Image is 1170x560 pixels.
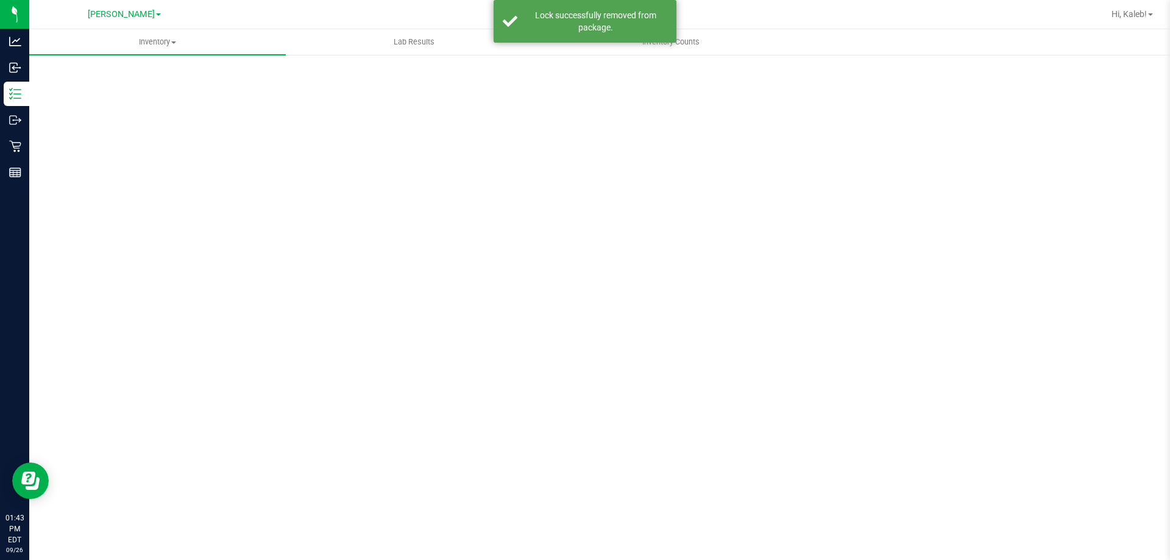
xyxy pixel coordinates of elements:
a: Inventory [29,29,286,55]
span: Hi, Kaleb! [1111,9,1147,19]
iframe: Resource center [12,463,49,499]
inline-svg: Reports [9,166,21,179]
p: 09/26 [5,545,24,555]
inline-svg: Retail [9,140,21,152]
inline-svg: Inventory [9,88,21,100]
a: Lab Results [286,29,542,55]
span: Inventory [29,37,286,48]
inline-svg: Inbound [9,62,21,74]
div: Lock successfully removed from package. [524,9,667,34]
span: Lab Results [377,37,451,48]
inline-svg: Outbound [9,114,21,126]
inline-svg: Analytics [9,35,21,48]
span: [PERSON_NAME] [88,9,155,19]
p: 01:43 PM EDT [5,512,24,545]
